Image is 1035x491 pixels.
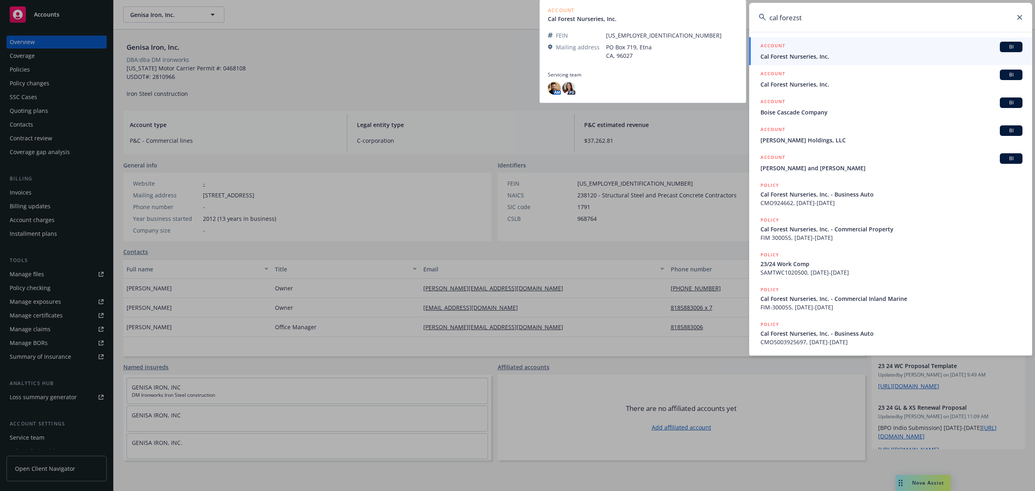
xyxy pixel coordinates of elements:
[760,294,1022,303] span: Cal Forest Nurseries, Inc. - Commercial Inland Marine
[760,320,779,328] h5: POLICY
[760,251,779,259] h5: POLICY
[749,65,1032,93] a: ACCOUNTBICal Forest Nurseries, Inc.
[760,153,785,163] h5: ACCOUNT
[1003,99,1019,106] span: BI
[749,93,1032,121] a: ACCOUNTBIBoise Cascade Company
[1003,71,1019,78] span: BI
[760,70,785,79] h5: ACCOUNT
[749,246,1032,281] a: POLICY23/24 Work CompSAMTWC1020500, [DATE]-[DATE]
[760,216,779,224] h5: POLICY
[760,233,1022,242] span: FIM 300055, [DATE]-[DATE]
[760,199,1022,207] span: CMO924662, [DATE]-[DATE]
[749,3,1032,32] input: Search...
[760,181,779,189] h5: POLICY
[749,177,1032,212] a: POLICYCal Forest Nurseries, Inc. - Business AutoCMO924662, [DATE]-[DATE]
[760,108,1022,116] span: Boise Cascade Company
[749,316,1032,351] a: POLICYCal Forest Nurseries, Inc. - Business AutoCMO5003925697, [DATE]-[DATE]
[1003,43,1019,51] span: BI
[760,338,1022,346] span: CMO5003925697, [DATE]-[DATE]
[1003,155,1019,162] span: BI
[760,97,785,107] h5: ACCOUNT
[760,164,1022,172] span: [PERSON_NAME] and [PERSON_NAME]
[760,52,1022,61] span: Cal Forest Nurseries, Inc.
[749,121,1032,149] a: ACCOUNTBI[PERSON_NAME] Holdings, LLC
[760,125,785,135] h5: ACCOUNT
[760,225,1022,233] span: Cal Forest Nurseries, Inc. - Commercial Property
[749,149,1032,177] a: ACCOUNTBI[PERSON_NAME] and [PERSON_NAME]
[760,303,1022,311] span: FIM-300055, [DATE]-[DATE]
[760,329,1022,338] span: Cal Forest Nurseries, Inc. - Business Auto
[760,260,1022,268] span: 23/24 Work Comp
[760,136,1022,144] span: [PERSON_NAME] Holdings, LLC
[749,281,1032,316] a: POLICYCal Forest Nurseries, Inc. - Commercial Inland MarineFIM-300055, [DATE]-[DATE]
[749,37,1032,65] a: ACCOUNTBICal Forest Nurseries, Inc.
[749,212,1032,246] a: POLICYCal Forest Nurseries, Inc. - Commercial PropertyFIM 300055, [DATE]-[DATE]
[760,286,779,294] h5: POLICY
[760,42,785,51] h5: ACCOUNT
[760,80,1022,89] span: Cal Forest Nurseries, Inc.
[760,268,1022,277] span: SAMTWC1020500, [DATE]-[DATE]
[1003,127,1019,134] span: BI
[760,190,1022,199] span: Cal Forest Nurseries, Inc. - Business Auto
